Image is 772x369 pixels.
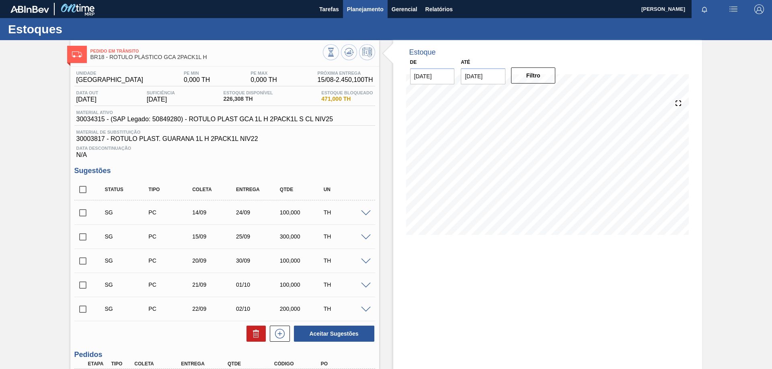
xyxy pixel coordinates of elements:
[290,325,375,342] div: Aceitar Sugestões
[190,257,239,264] div: 20/09/2025
[90,54,323,60] span: BR18 - RÓTULO PLÁSTICO GCA 2PACK1L H
[226,361,278,367] div: Qtde
[272,361,324,367] div: Código
[224,90,273,95] span: Estoque Disponível
[410,68,455,84] input: dd/mm/yyyy
[319,4,339,14] span: Tarefas
[146,281,195,288] div: Pedido de Compra
[190,233,239,240] div: 15/09/2025
[8,24,151,34] h1: Estoques
[359,44,375,60] button: Programar Estoque
[179,361,231,367] div: Entrega
[278,187,326,192] div: Qtde
[322,209,370,216] div: TH
[76,116,333,123] span: 30034315 - (SAP Legado: 50849280) - ROTULO PLAST GCA 1L H 2PACK1L S CL NIV25
[109,361,133,367] div: Tipo
[322,306,370,312] div: TH
[322,257,370,264] div: TH
[147,96,175,103] span: [DATE]
[146,233,195,240] div: Pedido de Compra
[321,90,373,95] span: Estoque Bloqueado
[146,257,195,264] div: Pedido de Compra
[278,209,326,216] div: 100,000
[103,306,152,312] div: Sugestão Criada
[323,44,339,60] button: Visão Geral dos Estoques
[347,4,384,14] span: Planejamento
[234,233,283,240] div: 25/09/2025
[103,257,152,264] div: Sugestão Criada
[318,71,373,75] span: Próxima Entrega
[729,4,738,14] img: userActions
[76,90,99,95] span: Data out
[294,326,374,342] button: Aceitar Sugestões
[234,257,283,264] div: 30/09/2025
[234,209,283,216] div: 24/09/2025
[76,146,373,151] span: Data Descontinuação
[234,187,283,192] div: Entrega
[322,187,370,192] div: UN
[10,6,49,13] img: TNhmsLtSVTkK8tSr43FrP2fwEKptu5GPRR3wAAAABJRU5ErkJggg==
[322,281,370,288] div: TH
[72,51,82,57] img: Ícone
[692,4,717,15] button: Notificações
[425,4,453,14] span: Relatórios
[242,326,266,342] div: Excluir Sugestões
[190,306,239,312] div: 22/09/2025
[146,209,195,216] div: Pedido de Compra
[74,167,375,175] h3: Sugestões
[132,361,185,367] div: Coleta
[318,76,373,84] span: 15/08 - 2.450,100 TH
[146,306,195,312] div: Pedido de Compra
[322,233,370,240] div: TH
[278,306,326,312] div: 200,000
[266,326,290,342] div: Nova sugestão
[86,361,110,367] div: Etapa
[76,135,373,143] span: 30003817 - ROTULO PLAST. GUARANA 1L H 2PACK1L NIV22
[278,233,326,240] div: 300,000
[278,257,326,264] div: 100,000
[76,96,99,103] span: [DATE]
[147,90,175,95] span: Suficiência
[190,281,239,288] div: 21/09/2025
[103,281,152,288] div: Sugestão Criada
[184,76,210,84] span: 0,000 TH
[250,76,277,84] span: 0,000 TH
[224,96,273,102] span: 226,308 TH
[250,71,277,75] span: PE MAX
[754,4,764,14] img: Logout
[461,68,505,84] input: dd/mm/yyyy
[410,59,417,65] label: De
[76,76,144,84] span: [GEOGRAPHIC_DATA]
[461,59,470,65] label: Até
[278,281,326,288] div: 100,000
[76,110,333,115] span: Material ativo
[190,209,239,216] div: 14/09/2025
[409,48,436,57] div: Estoque
[103,233,152,240] div: Sugestão Criada
[74,351,375,359] h3: Pedidos
[103,187,152,192] div: Status
[184,71,210,75] span: PE MIN
[234,281,283,288] div: 01/10/2025
[392,4,417,14] span: Gerencial
[190,187,239,192] div: Coleta
[74,143,375,159] div: N/A
[146,187,195,192] div: Tipo
[341,44,357,60] button: Atualizar Gráfico
[319,361,371,367] div: PO
[511,67,556,84] button: Filtro
[90,49,323,53] span: Pedido em Trânsito
[234,306,283,312] div: 02/10/2025
[321,96,373,102] span: 471,000 TH
[76,130,373,135] span: Material de Substituição
[76,71,144,75] span: Unidade
[103,209,152,216] div: Sugestão Criada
